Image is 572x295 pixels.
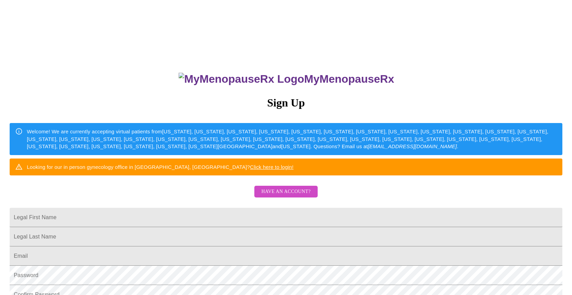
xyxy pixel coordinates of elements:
button: Have an account? [254,186,317,198]
span: Have an account? [261,187,310,196]
a: Have an account? [253,193,319,199]
div: Welcome! We are currently accepting virtual patients from [US_STATE], [US_STATE], [US_STATE], [US... [27,125,557,153]
h3: MyMenopauseRx [11,73,563,85]
img: MyMenopauseRx Logo [179,73,304,85]
a: Click here to login! [250,164,294,170]
h3: Sign Up [10,96,562,109]
em: [EMAIL_ADDRESS][DOMAIN_NAME] [368,143,457,149]
div: Looking for our in person gynecology office in [GEOGRAPHIC_DATA], [GEOGRAPHIC_DATA]? [27,161,294,173]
